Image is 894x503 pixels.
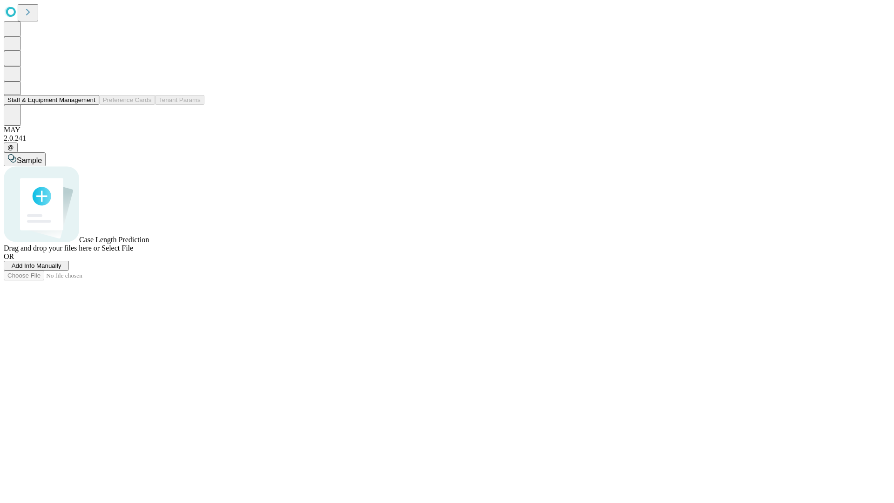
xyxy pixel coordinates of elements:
span: Case Length Prediction [79,236,149,244]
span: Sample [17,156,42,164]
span: OR [4,252,14,260]
div: 2.0.241 [4,134,890,143]
span: Select File [102,244,133,252]
button: Sample [4,152,46,166]
button: @ [4,143,18,152]
button: Staff & Equipment Management [4,95,99,105]
button: Tenant Params [155,95,204,105]
button: Preference Cards [99,95,155,105]
span: Drag and drop your files here or [4,244,100,252]
span: Add Info Manually [12,262,61,269]
div: MAY [4,126,890,134]
span: @ [7,144,14,151]
button: Add Info Manually [4,261,69,271]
